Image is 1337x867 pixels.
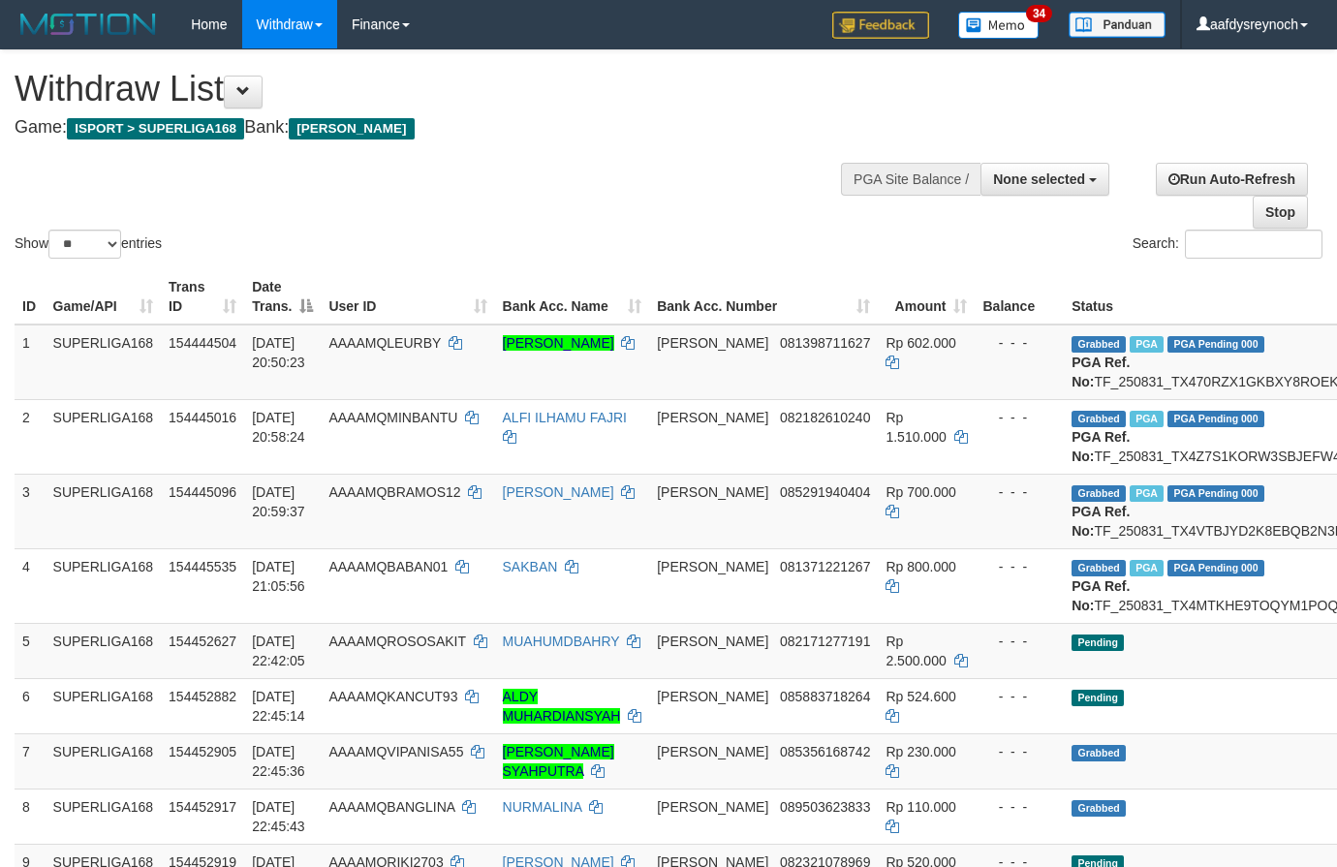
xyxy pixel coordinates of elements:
div: - - - [982,482,1056,502]
span: [DATE] 22:45:36 [252,744,305,779]
b: PGA Ref. No: [1072,578,1130,613]
span: Rp 800.000 [886,559,955,574]
span: Copy 082182610240 to clipboard [780,410,870,425]
select: Showentries [48,230,121,259]
td: 8 [15,789,46,844]
span: Pending [1072,690,1124,706]
span: 154452627 [169,634,236,649]
span: Rp 524.600 [886,689,955,704]
span: 154452917 [169,799,236,815]
span: [PERSON_NAME] [657,410,768,425]
b: PGA Ref. No: [1072,504,1130,539]
span: [DATE] 22:45:43 [252,799,305,834]
span: Copy 085883718264 to clipboard [780,689,870,704]
label: Show entries [15,230,162,259]
div: - - - [982,687,1056,706]
span: Copy 081371221267 to clipboard [780,559,870,574]
span: Rp 602.000 [886,335,955,351]
b: PGA Ref. No: [1072,429,1130,464]
span: [PERSON_NAME] [657,335,768,351]
span: 154452905 [169,744,236,759]
span: Grabbed [1072,560,1126,576]
span: 154445016 [169,410,236,425]
th: Game/API: activate to sort column ascending [46,269,162,325]
span: Grabbed [1072,485,1126,502]
td: 6 [15,678,46,733]
span: Copy 085291940404 to clipboard [780,484,870,500]
span: [PERSON_NAME] [657,799,768,815]
h4: Game: Bank: [15,118,872,138]
td: 5 [15,623,46,678]
span: AAAAMQROSOSAKIT [328,634,465,649]
b: PGA Ref. No: [1072,355,1130,389]
td: SUPERLIGA168 [46,399,162,474]
td: 7 [15,733,46,789]
td: SUPERLIGA168 [46,789,162,844]
td: 1 [15,325,46,400]
span: Grabbed [1072,336,1126,353]
td: 3 [15,474,46,548]
span: PGA Pending [1167,336,1264,353]
a: Stop [1253,196,1308,229]
span: Rp 1.510.000 [886,410,946,445]
span: Rp 230.000 [886,744,955,759]
label: Search: [1133,230,1322,259]
div: PGA Site Balance / [841,163,980,196]
span: Marked by aafheankoy [1130,411,1164,427]
span: ISPORT > SUPERLIGA168 [67,118,244,139]
span: 154444504 [169,335,236,351]
span: AAAAMQVIPANISA55 [328,744,463,759]
img: MOTION_logo.png [15,10,162,39]
span: 154452882 [169,689,236,704]
span: Marked by aafheankoy [1130,560,1164,576]
h1: Withdraw List [15,70,872,108]
span: Copy 081398711627 to clipboard [780,335,870,351]
img: Feedback.jpg [832,12,929,39]
span: Rp 700.000 [886,484,955,500]
span: AAAAMQBANGLINA [328,799,454,815]
span: None selected [993,171,1085,187]
th: User ID: activate to sort column ascending [321,269,494,325]
span: 154445535 [169,559,236,574]
th: Trans ID: activate to sort column ascending [161,269,244,325]
a: [PERSON_NAME] SYAHPUTRA [503,744,614,779]
span: Copy 089503623833 to clipboard [780,799,870,815]
span: [DATE] 20:58:24 [252,410,305,445]
span: Grabbed [1072,745,1126,761]
a: [PERSON_NAME] [503,335,614,351]
img: Button%20Memo.svg [958,12,1040,39]
span: 154445096 [169,484,236,500]
span: Marked by aafounsreynich [1130,336,1164,353]
span: AAAAMQKANCUT93 [328,689,457,704]
td: SUPERLIGA168 [46,623,162,678]
span: 34 [1026,5,1052,22]
span: Marked by aafheankoy [1130,485,1164,502]
th: Date Trans.: activate to sort column descending [244,269,321,325]
td: SUPERLIGA168 [46,733,162,789]
div: - - - [982,333,1056,353]
span: AAAAMQBRAMOS12 [328,484,460,500]
td: SUPERLIGA168 [46,678,162,733]
img: panduan.png [1069,12,1166,38]
span: Pending [1072,635,1124,651]
th: Amount: activate to sort column ascending [878,269,975,325]
th: ID [15,269,46,325]
span: PGA Pending [1167,411,1264,427]
td: 4 [15,548,46,623]
td: SUPERLIGA168 [46,548,162,623]
span: AAAAMQLEURBY [328,335,441,351]
div: - - - [982,557,1056,576]
span: PGA Pending [1167,485,1264,502]
th: Bank Acc. Name: activate to sort column ascending [495,269,650,325]
a: SAKBAN [503,559,558,574]
span: [DATE] 20:59:37 [252,484,305,519]
span: Grabbed [1072,800,1126,817]
span: Copy 082171277191 to clipboard [780,634,870,649]
span: [PERSON_NAME] [657,634,768,649]
th: Bank Acc. Number: activate to sort column ascending [649,269,878,325]
a: Run Auto-Refresh [1156,163,1308,196]
td: 2 [15,399,46,474]
a: ALFI ILHAMU FAJRI [503,410,627,425]
span: PGA Pending [1167,560,1264,576]
div: - - - [982,797,1056,817]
